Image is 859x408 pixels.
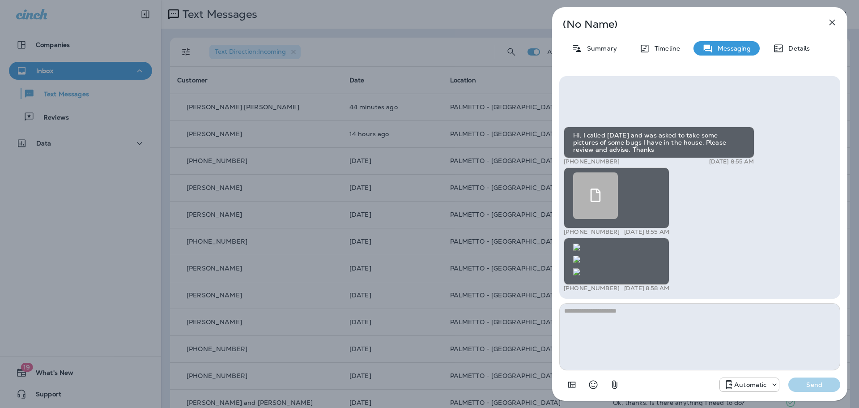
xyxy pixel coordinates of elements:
[784,45,810,52] p: Details
[713,45,751,52] p: Messaging
[709,158,754,165] p: [DATE] 8:55 AM
[563,376,581,394] button: Add in a premade template
[563,21,807,28] p: (No Name)
[584,376,602,394] button: Select an emoji
[650,45,680,52] p: Timeline
[583,45,617,52] p: Summary
[564,158,620,165] p: [PHONE_NUMBER]
[573,256,580,263] img: twilio-download
[573,244,580,251] img: twilio-download
[624,228,669,236] p: [DATE] 8:55 AM
[573,268,580,275] img: twilio-download
[564,285,620,292] p: [PHONE_NUMBER]
[624,285,669,292] p: [DATE] 8:58 AM
[564,127,754,158] div: Hi, I called [DATE] and was asked to take some pictures of some bugs I have in the house. Please ...
[734,381,766,388] p: Automatic
[564,228,620,236] p: [PHONE_NUMBER]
